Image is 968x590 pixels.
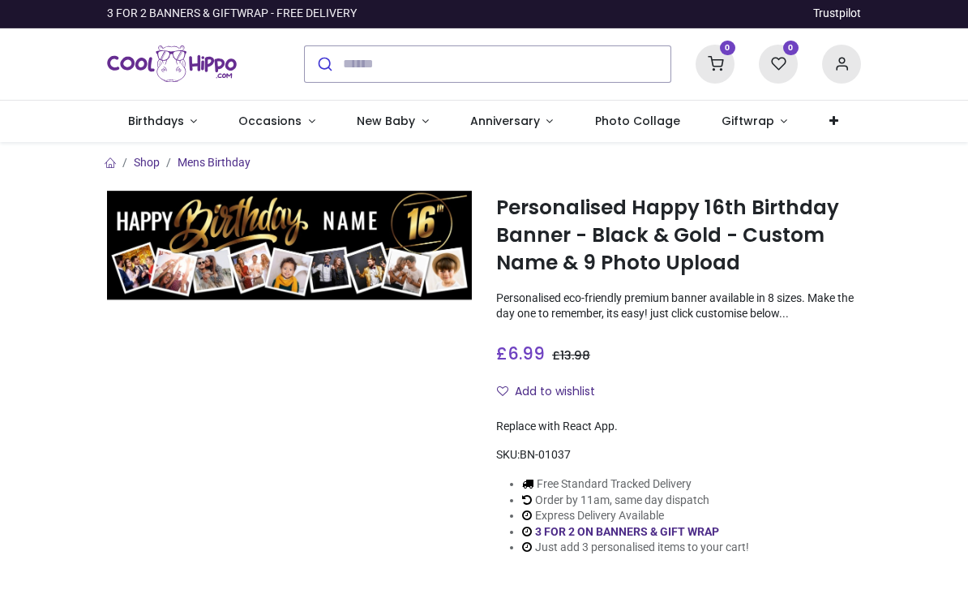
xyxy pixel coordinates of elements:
i: Add to wishlist [497,385,508,397]
span: Giftwrap [722,113,774,129]
a: Anniversary [449,101,574,143]
span: 6.99 [508,342,545,365]
img: Cool Hippo [107,41,237,87]
span: £ [496,342,545,365]
div: SKU: [496,447,861,463]
a: 0 [759,56,798,69]
li: Order by 11am, same day dispatch [522,493,749,509]
span: Anniversary [470,113,540,129]
sup: 0 [720,41,735,56]
a: New Baby [336,101,450,143]
button: Submit [305,46,343,82]
li: Express Delivery Available [522,508,749,524]
div: 3 FOR 2 BANNERS & GIFTWRAP - FREE DELIVERY [107,6,357,22]
div: Replace with React App. [496,419,861,435]
a: Mens Birthday [178,156,251,169]
span: BN-01037 [520,448,571,461]
h1: Personalised Happy 16th Birthday Banner - Black & Gold - Custom Name & 9 Photo Upload [496,194,861,278]
li: Free Standard Tracked Delivery [522,476,749,493]
span: Occasions [238,113,302,129]
p: Personalised eco-friendly premium banner available in 8 sizes. Make the day one to remember, its ... [496,291,861,322]
span: £ [552,347,590,364]
a: 3 FOR 2 ON BANNERS & GIFT WRAP [535,525,719,538]
a: Occasions [218,101,336,143]
a: Logo of Cool Hippo [107,41,237,87]
a: 0 [696,56,735,69]
span: Photo Collage [595,113,680,129]
li: Just add 3 personalised items to your cart! [522,540,749,556]
span: 13.98 [560,347,590,364]
span: Birthdays [128,113,184,129]
sup: 0 [783,41,799,56]
a: Giftwrap [700,101,808,143]
a: Trustpilot [813,6,861,22]
button: Add to wishlistAdd to wishlist [496,378,609,406]
a: Shop [134,156,160,169]
img: Personalised Happy 16th Birthday Banner - Black & Gold - Custom Name & 9 Photo Upload [107,191,472,300]
span: New Baby [357,113,415,129]
a: Birthdays [107,101,218,143]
